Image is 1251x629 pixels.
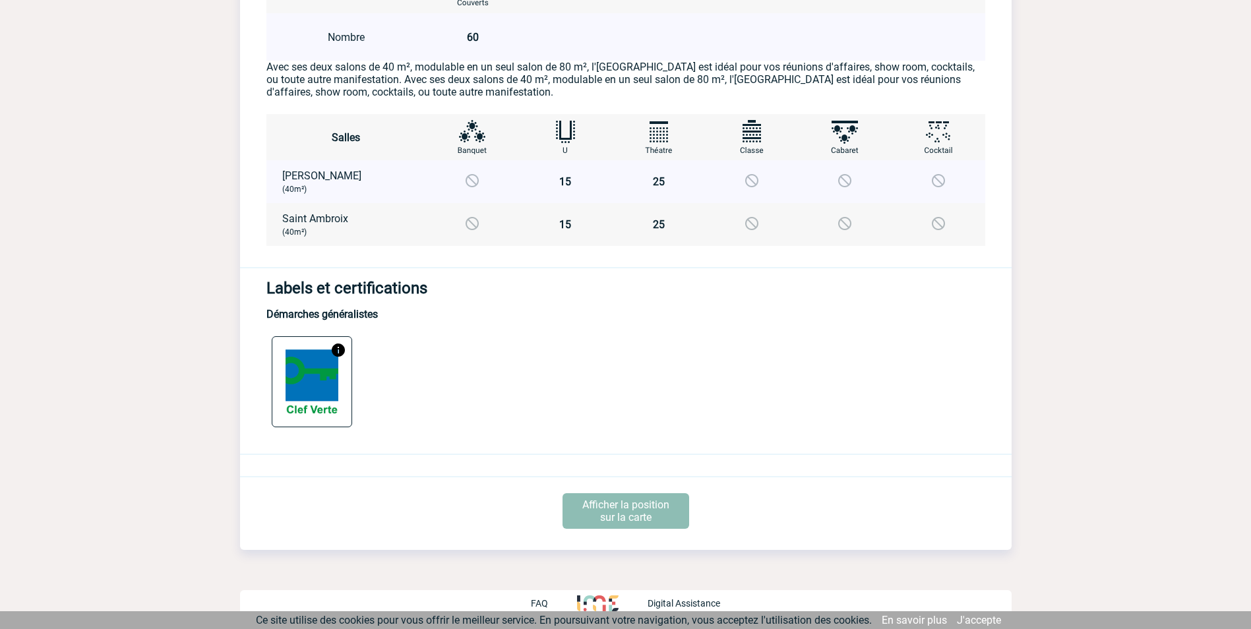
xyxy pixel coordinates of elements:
[282,212,348,225] span: Saint Ambroix
[648,598,720,609] p: Digital Assistance
[256,614,872,626] span: Ce site utilise des cookies pour vous offrir le meilleur service. En poursuivant votre navigation...
[266,131,426,144] h5: Salles
[547,117,584,154] img: U
[426,13,520,61] td: 60
[282,185,307,194] span: (40m²)
[519,160,612,203] td: 15
[957,614,1001,626] a: J'accepte
[266,13,426,61] td: Nombre
[612,160,705,203] td: 25
[266,308,985,320] h4: Démarches généralistes
[577,595,618,611] img: http://www.idealmeetingsevents.fr/
[282,169,361,182] span: [PERSON_NAME]
[612,203,705,246] td: 25
[826,117,863,154] img: Cabaret
[563,493,689,529] p: Afficher la position sur la carte
[640,117,677,154] img: Théâtre
[330,342,346,358] img: Ce label international a pour mission d’accompagner et de valoriser les établissements touristiqu...
[282,227,307,237] span: (40m²)
[272,336,352,427] div: La clef Verte
[733,117,770,154] img: Classe
[278,342,346,421] img: 23.png
[882,614,947,626] a: En savoir plus
[454,117,491,154] img: Banquet
[920,117,957,154] img: Cocktail
[531,598,548,609] p: FAQ
[519,203,612,246] td: 15
[531,596,577,609] a: FAQ
[266,61,985,98] p: Avec ses deux salons de 40 m², modulable en un seul salon de 80 m², l'[GEOGRAPHIC_DATA] est idéal...
[266,279,985,297] h3: Labels et certifications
